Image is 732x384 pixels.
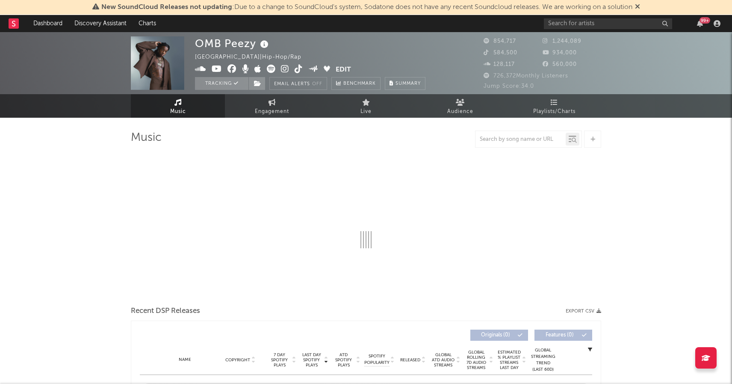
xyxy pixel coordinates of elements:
span: Originals ( 0 ) [476,333,515,338]
button: Originals(0) [470,330,528,341]
button: Export CSV [566,309,601,314]
span: Recent DSP Releases [131,306,200,316]
div: 99 + [700,17,710,24]
span: Global ATD Audio Streams [431,352,455,368]
button: Features(0) [534,330,592,341]
span: Spotify Popularity [364,353,390,366]
div: Global Streaming Trend (Last 60D) [530,347,556,373]
button: Email AlertsOff [269,77,327,90]
span: Copyright [225,357,250,363]
span: Jump Score: 34.0 [484,83,534,89]
button: 99+ [697,20,703,27]
a: Discovery Assistant [68,15,133,32]
span: 726,372 Monthly Listeners [484,73,568,79]
span: Summary [396,81,421,86]
a: Playlists/Charts [507,94,601,118]
span: Engagement [255,107,289,117]
div: [GEOGRAPHIC_DATA] | Hip-Hop/Rap [195,52,311,63]
span: Last Day Spotify Plays [300,352,323,368]
a: Charts [133,15,162,32]
span: Audience [447,107,473,117]
button: Edit [336,65,351,75]
span: 854,717 [484,39,516,44]
span: 584,500 [484,50,517,56]
span: Benchmark [343,79,376,89]
span: 1,244,089 [543,39,581,44]
span: Dismiss [635,4,640,11]
span: Playlists/Charts [533,107,576,117]
a: Music [131,94,225,118]
span: Estimated % Playlist Streams Last Day [497,350,521,370]
a: Audience [413,94,507,118]
div: OMB Peezy [195,36,271,51]
input: Search by song name or URL [475,136,566,143]
span: 560,000 [543,62,577,67]
a: Dashboard [27,15,68,32]
span: Live [360,107,372,117]
div: Name [157,357,213,363]
span: Global Rolling 7D Audio Streams [464,350,488,370]
span: ATD Spotify Plays [332,352,355,368]
span: : Due to a change to SoundCloud's system, Sodatone does not have any recent Soundcloud releases. ... [101,4,632,11]
button: Summary [385,77,425,90]
a: Engagement [225,94,319,118]
span: Features ( 0 ) [540,333,579,338]
a: Live [319,94,413,118]
span: Released [400,357,420,363]
button: Tracking [195,77,248,90]
span: New SoundCloud Releases not updating [101,4,232,11]
span: 7 Day Spotify Plays [268,352,291,368]
em: Off [312,82,322,86]
input: Search for artists [544,18,672,29]
span: Music [170,107,186,117]
span: 934,000 [543,50,577,56]
a: Benchmark [331,77,381,90]
span: 128,117 [484,62,515,67]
